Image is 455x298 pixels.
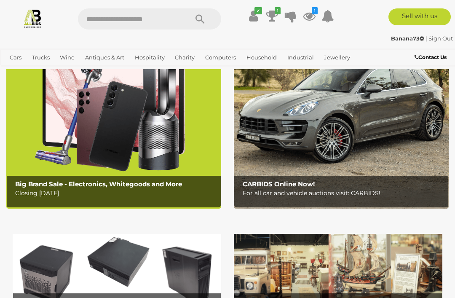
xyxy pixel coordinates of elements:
[6,20,221,209] img: Big Brand Sale - Electronics, Whitegoods and More
[426,35,427,42] span: |
[391,35,424,42] strong: Banana73
[284,51,317,64] a: Industrial
[33,64,57,78] a: Sports
[275,7,281,14] i: 1
[6,64,29,78] a: Office
[266,8,278,24] a: 1
[60,64,127,78] a: [GEOGRAPHIC_DATA]
[82,51,128,64] a: Antiques & Art
[6,20,221,209] a: Big Brand Sale - Electronics, Whitegoods and More Big Brand Sale - Electronics, Whitegoods and Mo...
[171,51,198,64] a: Charity
[243,51,280,64] a: Household
[6,51,25,64] a: Cars
[243,188,444,199] p: For all car and vehicle auctions visit: CARBIDS!
[23,8,43,28] img: Allbids.com.au
[15,180,182,188] b: Big Brand Sale - Electronics, Whitegoods and More
[247,8,260,24] a: ✔
[202,51,239,64] a: Computers
[56,51,78,64] a: Wine
[234,20,449,209] img: CARBIDS Online Now!
[29,51,53,64] a: Trucks
[15,188,217,199] p: Closing [DATE]
[234,20,449,209] a: CARBIDS Online Now! CARBIDS Online Now! For all car and vehicle auctions visit: CARBIDS!
[321,51,353,64] a: Jewellery
[428,35,453,42] a: Sign Out
[131,51,168,64] a: Hospitality
[388,8,451,25] a: Sell with us
[391,35,426,42] a: Banana73
[254,7,262,14] i: ✔
[415,54,447,60] b: Contact Us
[179,8,221,30] button: Search
[415,53,449,62] a: Contact Us
[312,7,318,14] i: 1
[303,8,316,24] a: 1
[243,180,315,188] b: CARBIDS Online Now!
